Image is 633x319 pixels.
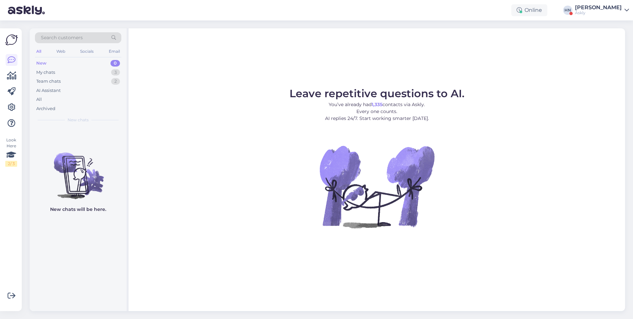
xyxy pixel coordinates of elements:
div: All [35,47,43,56]
div: Askly [575,10,622,15]
div: Email [107,47,121,56]
div: 0 [110,60,120,67]
div: All [36,96,42,103]
div: Socials [79,47,95,56]
span: Leave repetitive questions to AI. [289,87,465,100]
div: 3 [111,69,120,76]
div: My chats [36,69,55,76]
img: Askly Logo [5,34,18,46]
div: Archived [36,105,55,112]
span: Search customers [41,34,83,41]
div: 2 / 3 [5,161,17,167]
img: No Chat active [317,127,436,246]
div: AI Assistant [36,87,61,94]
div: Web [55,47,67,56]
div: 2 [111,78,120,85]
b: 1,335 [372,101,382,107]
div: Online [511,4,547,16]
img: No chats [30,141,127,200]
div: Team chats [36,78,61,85]
div: [PERSON_NAME] [575,5,622,10]
span: New chats [68,117,89,123]
div: New [36,60,46,67]
p: You’ve already had contacts via Askly. Every one counts. AI replies 24/7. Start working smarter [... [289,101,465,122]
a: [PERSON_NAME]Askly [575,5,629,15]
p: New chats will be here. [50,206,106,213]
div: Look Here [5,137,17,167]
div: HN [563,6,572,15]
